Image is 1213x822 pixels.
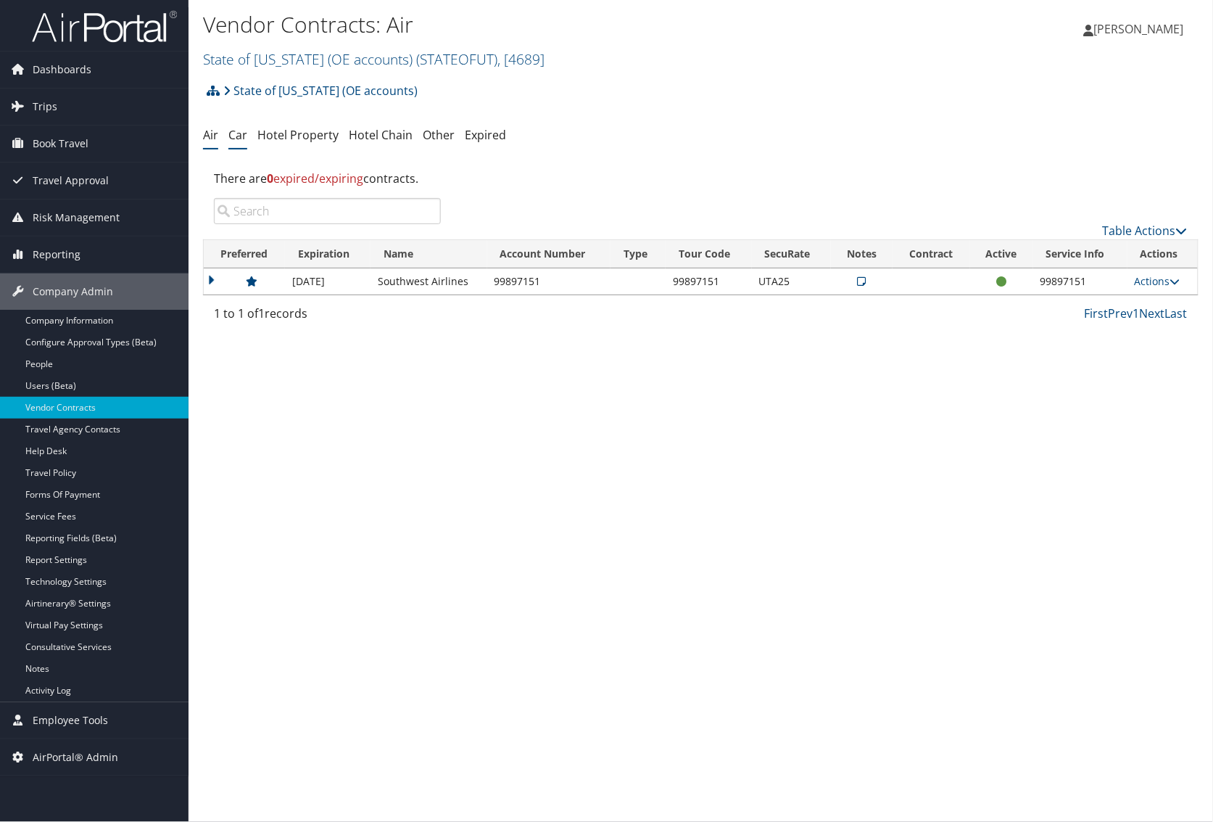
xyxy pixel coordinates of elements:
[33,89,57,125] span: Trips
[423,127,455,143] a: Other
[610,240,666,268] th: Type: activate to sort column ascending
[752,240,832,268] th: SecuRate: activate to sort column ascending
[258,305,265,321] span: 1
[203,49,545,69] a: State of [US_STATE] (OE accounts)
[203,159,1198,198] div: There are contracts.
[666,240,751,268] th: Tour Code: activate to sort column ascending
[465,127,506,143] a: Expired
[893,240,969,268] th: Contract: activate to sort column ascending
[1033,240,1127,268] th: Service Info: activate to sort column ascending
[267,170,273,186] strong: 0
[33,52,91,88] span: Dashboards
[267,170,363,186] span: expired/expiring
[257,127,339,143] a: Hotel Property
[214,198,441,224] input: Search
[487,240,610,268] th: Account Number: activate to sort column ascending
[970,240,1033,268] th: Active: activate to sort column ascending
[497,49,545,69] span: , [ 4689 ]
[416,49,497,69] span: ( STATEOFUT )
[33,739,118,776] span: AirPortal® Admin
[1133,305,1140,321] a: 1
[1103,223,1188,239] a: Table Actions
[33,702,108,739] span: Employee Tools
[370,268,487,295] td: Southwest Airlines
[487,268,610,295] td: 99897151
[223,76,418,105] a: State of [US_STATE] (OE accounts)
[1084,7,1198,51] a: [PERSON_NAME]
[752,268,832,295] td: UTA25
[1165,305,1188,321] a: Last
[285,240,370,268] th: Expiration: activate to sort column ascending
[666,268,751,295] td: 99897151
[349,127,413,143] a: Hotel Chain
[228,127,247,143] a: Car
[33,237,80,273] span: Reporting
[1033,268,1127,295] td: 99897151
[33,274,113,310] span: Company Admin
[203,127,218,143] a: Air
[370,240,487,268] th: Name: activate to sort column ascending
[1135,274,1180,288] a: Actions
[1094,21,1184,37] span: [PERSON_NAME]
[33,163,109,199] span: Travel Approval
[203,9,866,40] h1: Vendor Contracts: Air
[33,200,120,236] span: Risk Management
[32,9,177,44] img: airportal-logo.png
[285,268,370,295] td: [DATE]
[831,240,893,268] th: Notes: activate to sort column ascending
[214,305,441,329] div: 1 to 1 of records
[1140,305,1165,321] a: Next
[1127,240,1198,268] th: Actions
[204,240,285,268] th: Preferred: activate to sort column ascending
[1109,305,1133,321] a: Prev
[33,126,88,162] span: Book Travel
[1085,305,1109,321] a: First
